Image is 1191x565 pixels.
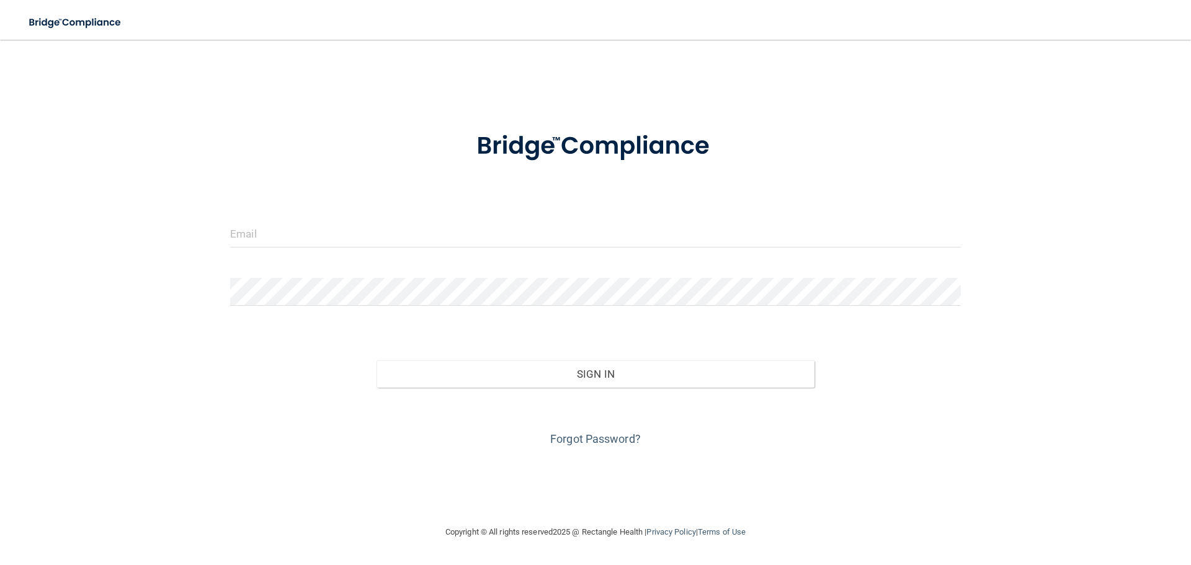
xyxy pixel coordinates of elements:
[230,220,961,247] input: Email
[377,360,815,388] button: Sign In
[19,10,133,35] img: bridge_compliance_login_screen.278c3ca4.svg
[646,527,695,536] a: Privacy Policy
[550,432,641,445] a: Forgot Password?
[698,527,746,536] a: Terms of Use
[451,114,740,179] img: bridge_compliance_login_screen.278c3ca4.svg
[369,512,822,552] div: Copyright © All rights reserved 2025 @ Rectangle Health | |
